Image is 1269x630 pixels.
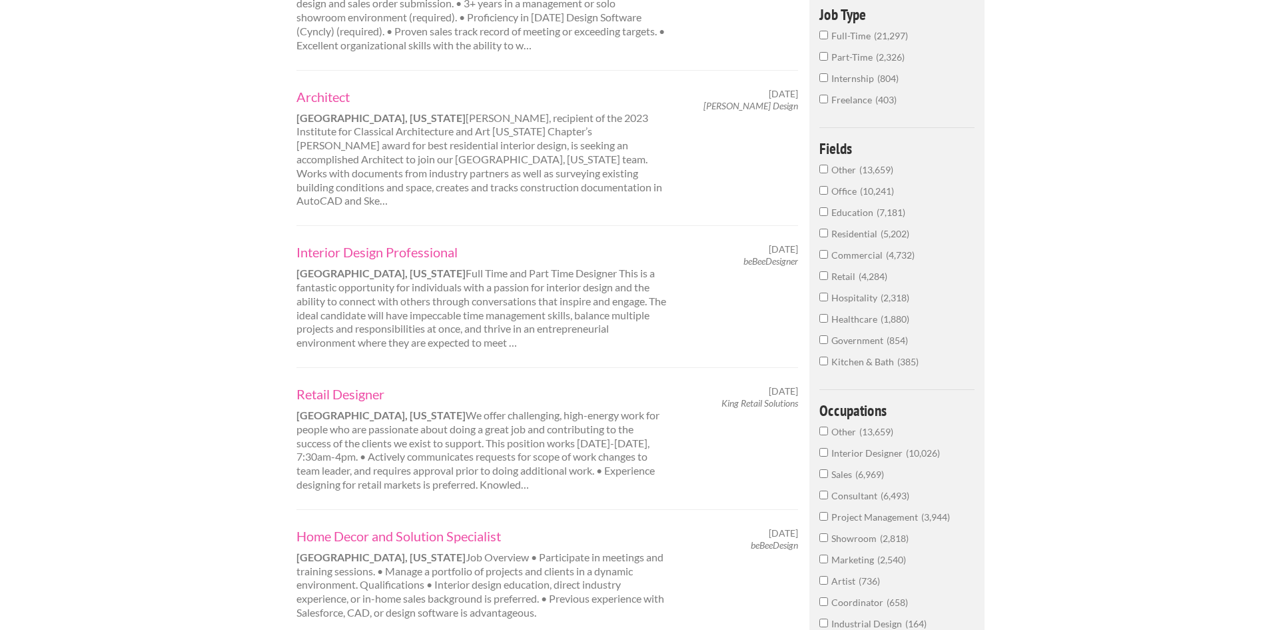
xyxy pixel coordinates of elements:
[819,403,975,418] h4: Occupations
[743,255,798,267] em: beBeeDesigner
[296,527,667,545] a: Home Decor and Solution Specialist
[881,490,909,501] span: 6,493
[819,576,828,585] input: Artist736
[831,51,876,63] span: Part-Time
[881,292,909,303] span: 2,318
[831,228,881,239] span: Residential
[877,554,906,565] span: 2,540
[285,385,679,492] div: We offer challenging, high-energy work for people who are passionate about doing a great job and ...
[831,207,877,218] span: Education
[831,335,887,346] span: Government
[831,73,877,84] span: Internship
[819,597,828,606] input: Coordinator658
[831,249,886,261] span: Commercial
[819,293,828,301] input: Hospitality2,318
[296,409,466,421] strong: [GEOGRAPHIC_DATA], [US_STATE]
[831,94,875,105] span: Freelance
[905,618,927,629] span: 164
[285,527,679,620] div: Job Overview • Participate in meetings and training sessions. • Manage a portfolio of projects an...
[819,186,828,195] input: Office10,241
[703,100,798,111] em: [PERSON_NAME] Design
[769,88,798,100] span: [DATE]
[751,539,798,551] em: beBeeDesign
[819,52,828,61] input: Part-Time2,326
[831,447,906,459] span: Interior Designer
[831,618,905,629] span: Industrial Design
[887,335,908,346] span: 854
[859,271,887,282] span: 4,284
[860,185,894,197] span: 10,241
[831,292,881,303] span: Hospitality
[881,228,909,239] span: 5,202
[769,527,798,539] span: [DATE]
[831,30,874,41] span: Full-Time
[831,597,887,608] span: Coordinator
[769,385,798,397] span: [DATE]
[897,356,919,367] span: 385
[819,512,828,521] input: Project Management3,944
[831,426,859,437] span: Other
[819,141,975,156] h4: Fields
[819,31,828,39] input: Full-Time21,297
[859,426,893,437] span: 13,659
[881,313,909,325] span: 1,880
[819,357,828,365] input: Kitchen & Bath385
[831,271,859,282] span: Retail
[859,164,893,175] span: 13,659
[906,447,940,459] span: 10,026
[819,448,828,457] input: Interior Designer10,026
[819,619,828,627] input: Industrial Design164
[831,575,859,587] span: Artist
[887,597,908,608] span: 658
[831,164,859,175] span: Other
[296,243,667,261] a: Interior Design Professional
[855,469,884,480] span: 6,969
[296,385,667,403] a: Retail Designer
[819,491,828,499] input: Consultant6,493
[831,511,921,523] span: Project Management
[296,111,466,124] strong: [GEOGRAPHIC_DATA], [US_STATE]
[819,95,828,103] input: Freelance403
[819,533,828,542] input: Showroom2,818
[819,73,828,82] input: Internship804
[296,88,667,105] a: Architect
[819,555,828,563] input: Marketing2,540
[819,314,828,323] input: Healthcare1,880
[831,469,855,480] span: Sales
[831,490,881,501] span: Consultant
[819,7,975,22] h4: Job Type
[831,533,880,544] span: Showroom
[296,551,466,563] strong: [GEOGRAPHIC_DATA], [US_STATE]
[296,267,466,279] strong: [GEOGRAPHIC_DATA], [US_STATE]
[819,229,828,237] input: Residential5,202
[859,575,880,587] span: 736
[880,533,909,544] span: 2,818
[876,51,905,63] span: 2,326
[819,271,828,280] input: Retail4,284
[874,30,908,41] span: 21,297
[285,88,679,209] div: [PERSON_NAME], recipient of the 2023 Institute for Classical Architecture and Art [US_STATE] Chap...
[819,250,828,259] input: Commercial4,732
[819,165,828,173] input: Other13,659
[886,249,915,261] span: 4,732
[769,243,798,255] span: [DATE]
[819,207,828,216] input: Education7,181
[819,335,828,344] input: Government854
[285,243,679,350] div: Full Time and Part Time Designer This is a fantastic opportunity for individuals with a passion f...
[819,427,828,435] input: Other13,659
[921,511,950,523] span: 3,944
[819,469,828,478] input: Sales6,969
[721,397,798,409] em: King Retail Solutions
[831,554,877,565] span: Marketing
[831,356,897,367] span: Kitchen & Bath
[877,207,905,218] span: 7,181
[831,185,860,197] span: Office
[877,73,899,84] span: 804
[831,313,881,325] span: Healthcare
[875,94,897,105] span: 403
